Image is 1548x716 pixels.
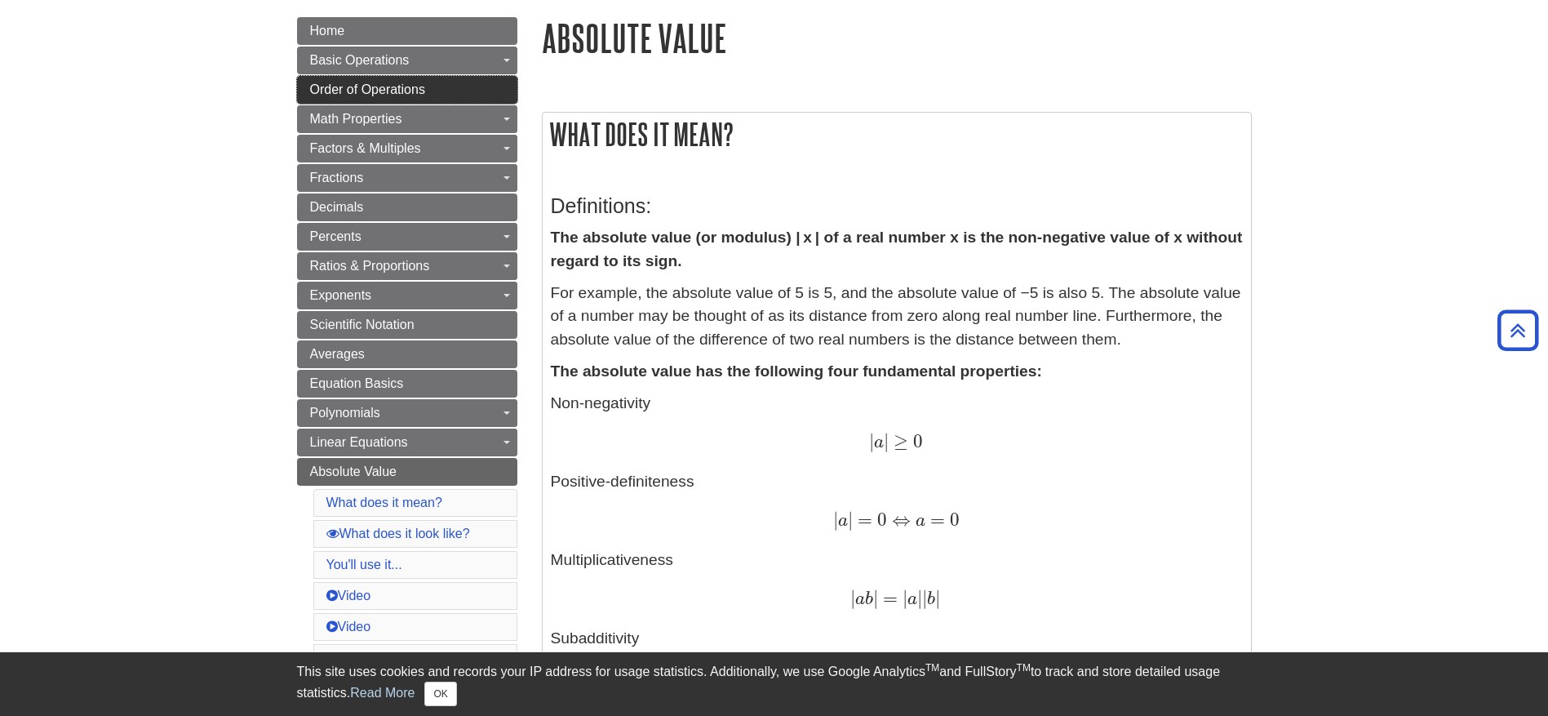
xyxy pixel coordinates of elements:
[310,53,410,67] span: Basic Operations
[551,229,1243,269] strong: The absolute value (or modulus) | x | of a real number x is the non-negative value of x without r...
[297,17,517,45] a: Home
[310,24,345,38] span: Home
[551,282,1243,352] p: For example, the absolute value of 5 is 5, and the absolute value of −5 is also 5. The absolute v...
[310,171,364,185] span: Fractions
[887,509,911,531] span: ⇔
[310,288,372,302] span: Exponents
[551,362,1042,380] strong: The absolute value has the following four fundamental properties:
[911,512,925,530] span: a
[543,113,1251,156] h2: What does it mean?
[872,509,887,531] span: 0
[310,82,425,96] span: Order of Operations
[310,112,402,126] span: Math Properties
[424,682,456,706] button: Close
[310,141,421,155] span: Factors & Multiples
[907,590,917,608] span: a
[297,135,517,162] a: Factors & Multiples
[889,430,908,452] span: ≥
[297,193,517,221] a: Decimals
[903,587,907,609] span: |
[297,76,517,104] a: Order of Operations
[297,340,517,368] a: Averages
[1492,319,1544,341] a: Back to Top
[310,229,361,243] span: Percents
[927,590,935,608] span: b
[874,434,884,451] span: a
[297,662,1252,706] div: This site uses cookies and records your IP address for usage statistics. Additionally, we use Goo...
[297,399,517,427] a: Polynomials
[908,430,923,452] span: 0
[297,282,517,309] a: Exponents
[917,587,922,609] span: |
[850,587,855,609] span: |
[551,392,1243,690] p: Non-negativity Positive-definiteness Multiplicativeness Subadditivity
[326,527,470,540] a: What does it look like?
[922,587,927,609] span: |
[833,509,838,531] span: |
[297,47,517,74] a: Basic Operations
[297,311,517,339] a: Scientific Notation
[297,252,517,280] a: Ratios & Proportions
[878,587,898,609] span: =
[310,259,430,273] span: Ratios & Proportions
[869,430,874,452] span: |
[884,430,889,452] span: |
[551,194,1243,218] h3: Definitions:
[848,509,853,531] span: |
[310,318,415,331] span: Scientific Notation
[297,105,517,133] a: Math Properties
[297,458,517,486] a: Absolute Value
[925,662,939,674] sup: TM
[350,686,415,700] a: Read More
[310,465,397,478] span: Absolute Value
[935,587,940,609] span: |
[326,496,442,509] a: What does it mean?
[297,164,517,192] a: Fractions
[326,589,371,603] a: Video
[310,376,404,390] span: Equation Basics
[873,587,878,609] span: |
[853,509,872,531] span: =
[542,17,1252,59] h1: Absolute Value
[855,590,865,608] span: a
[297,370,517,398] a: Equation Basics
[310,347,365,361] span: Averages
[838,512,848,530] span: a
[297,223,517,251] a: Percents
[1017,662,1031,674] sup: TM
[865,590,873,608] span: b
[297,429,517,456] a: Linear Equations
[326,558,402,571] a: You'll use it...
[310,435,408,449] span: Linear Equations
[925,509,945,531] span: =
[326,651,371,665] a: Video
[945,509,960,531] span: 0
[310,200,364,214] span: Decimals
[310,406,380,420] span: Polynomials
[326,620,371,634] a: Video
